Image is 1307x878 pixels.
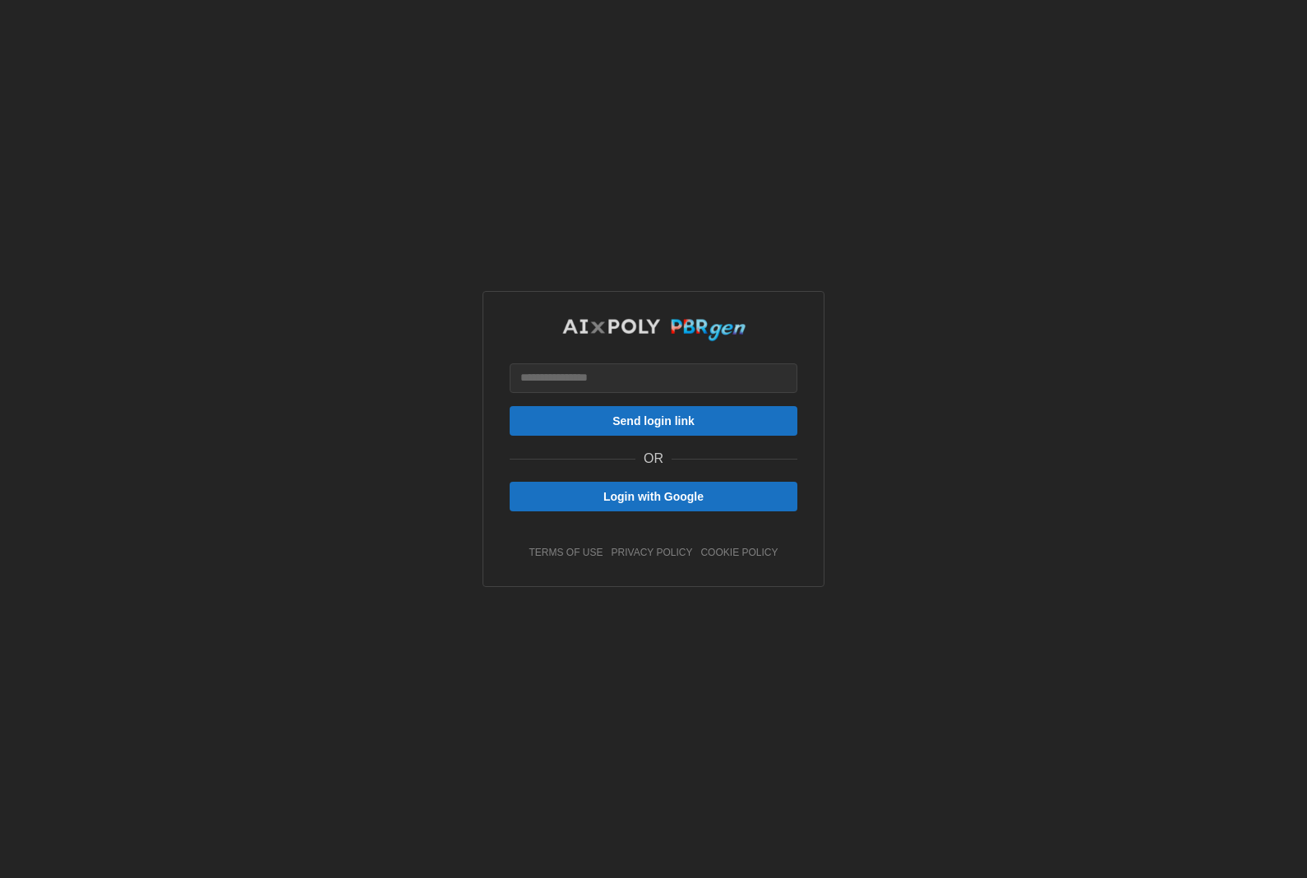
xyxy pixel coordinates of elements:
[510,406,797,436] button: Send login link
[561,318,746,342] img: AIxPoly PBRgen
[510,482,797,511] button: Login with Google
[612,407,695,435] span: Send login link
[644,449,663,469] p: OR
[612,546,693,560] a: privacy policy
[700,546,778,560] a: cookie policy
[603,483,704,511] span: Login with Google
[529,546,603,560] a: terms of use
